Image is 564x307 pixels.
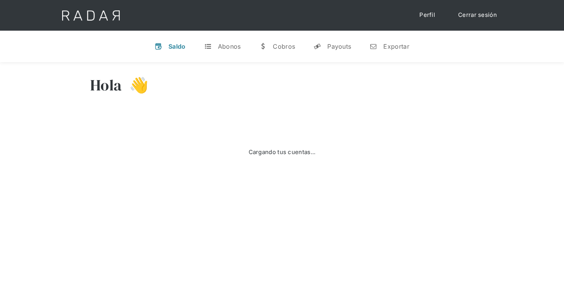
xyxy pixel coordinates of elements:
[412,8,443,23] a: Perfil
[369,43,377,50] div: n
[450,8,505,23] a: Cerrar sesión
[122,76,148,95] h3: 👋
[90,76,122,95] h3: Hola
[259,43,267,50] div: w
[168,43,186,50] div: Saldo
[273,43,295,50] div: Cobros
[155,43,162,50] div: v
[383,43,409,50] div: Exportar
[204,43,212,50] div: t
[218,43,241,50] div: Abonos
[327,43,351,50] div: Payouts
[313,43,321,50] div: y
[249,148,316,157] div: Cargando tus cuentas...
